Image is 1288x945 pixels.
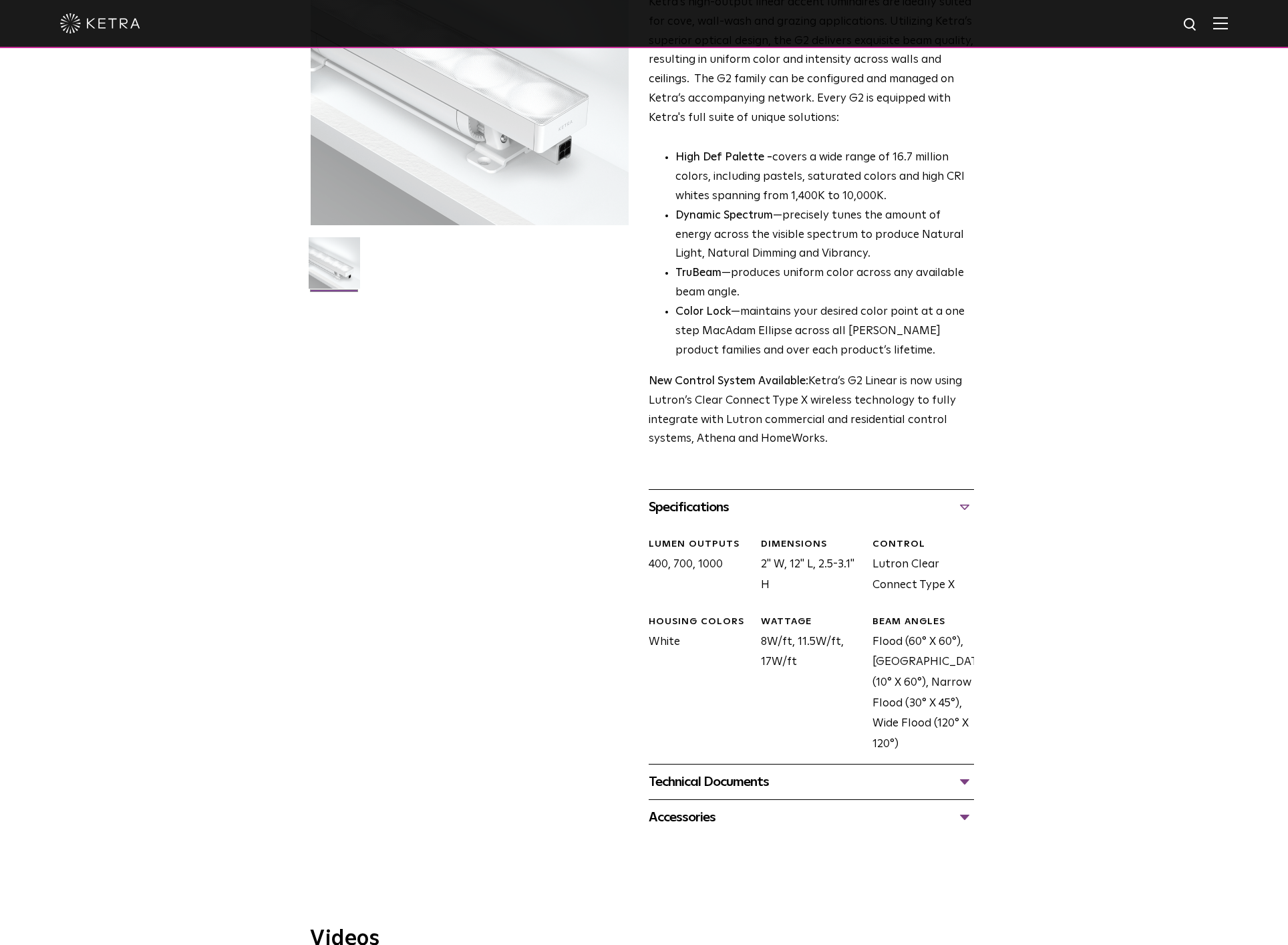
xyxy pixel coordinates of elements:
div: Accessories [649,807,974,828]
div: BEAM ANGLES [872,616,974,629]
div: 8W/ft, 11.5W/ft, 17W/ft [751,616,862,755]
div: 2" W, 12" L, 2.5-3.1" H [751,538,862,595]
div: LUMEN OUTPUTS [649,538,750,551]
strong: High Def Palette - [675,152,772,163]
strong: New Control System Available: [649,376,808,387]
strong: Color Lock [675,306,731,317]
div: Specifications [649,497,974,518]
img: ketra-logo-2019-white [60,13,140,33]
div: HOUSING COLORS [649,616,750,629]
img: Hamburger%20Nav.svg [1213,17,1228,29]
div: Flood (60° X 60°), [GEOGRAPHIC_DATA] (10° X 60°), Narrow Flood (30° X 45°), Wide Flood (120° X 120°) [862,616,974,755]
img: search icon [1182,17,1199,33]
p: Ketra’s G2 Linear is now using Lutron’s Clear Connect Type X wireless technology to fully integra... [649,372,974,450]
div: DIMENSIONS [761,538,862,551]
div: White [639,616,750,755]
div: Technical Documents [649,771,974,793]
div: CONTROL [872,538,974,551]
strong: TruBeam [675,267,721,279]
li: —produces uniform color across any available beam angle. [675,264,974,303]
li: —maintains your desired color point at a one step MacAdam Ellipse across all [PERSON_NAME] produc... [675,303,974,361]
p: covers a wide range of 16.7 million colors, including pastels, saturated colors and high CRI whit... [675,148,974,207]
div: Lutron Clear Connect Type X [862,538,974,595]
div: WATTAGE [761,616,862,629]
img: G2-Linear-2021-Web-Square [309,237,360,299]
strong: Dynamic Spectrum [675,210,773,221]
li: —precisely tunes the amount of energy across the visible spectrum to produce Natural Light, Natur... [675,207,974,265]
div: 400, 700, 1000 [639,538,750,595]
